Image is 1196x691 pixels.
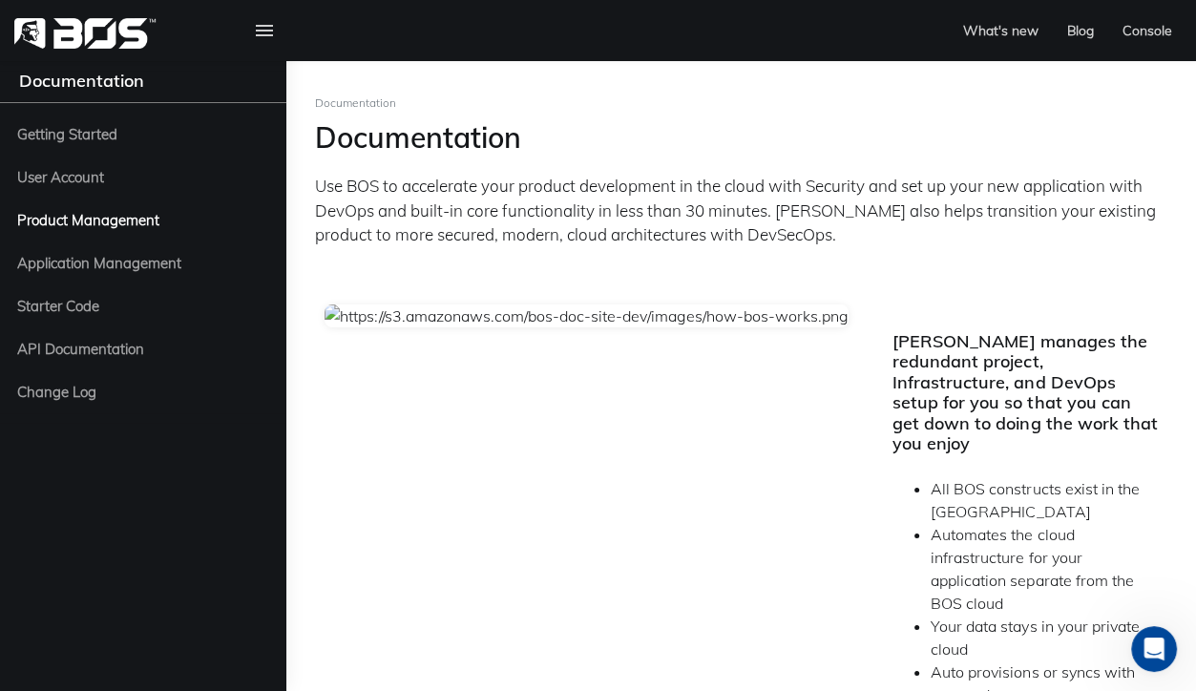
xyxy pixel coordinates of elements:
[931,523,1158,615] li: Automates the cloud infrastructure for your application separate from the BOS cloud
[315,174,1167,247] p: Use BOS to accelerate your product development in the cloud with Security and set up your new app...
[19,71,305,92] h4: Documentation
[892,331,1158,455] div: [PERSON_NAME] manages the redundant project, Infrastructure, and DevOps setup for you so that you...
[931,615,1158,660] li: Your data stays in your private cloud
[8,370,279,413] a: Change Log
[17,380,96,404] span: Change Log
[8,327,279,370] a: API Documentation
[8,199,279,241] a: Product Management
[1131,626,1177,672] iframe: Intercom live chat
[17,122,117,146] span: Getting Started
[325,304,849,327] img: https://s3.amazonaws.com/bos-doc-site-dev/images/how-bos-works.png
[17,294,99,318] span: Starter Code
[8,113,279,156] a: Getting Started
[8,284,279,327] a: Starter Code
[14,18,157,49] img: homepage
[8,241,279,284] a: Application Management
[315,90,396,116] nav: breadcrumb
[17,165,104,189] span: User Account
[17,208,159,232] span: Product Management
[17,251,181,275] span: Application Management
[315,120,1167,155] h2: Documentation
[931,477,1158,523] li: All BOS constructs exist in the [GEOGRAPHIC_DATA]
[315,94,396,112] li: Documentation
[17,337,144,361] span: API Documentation
[8,156,279,199] a: User Account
